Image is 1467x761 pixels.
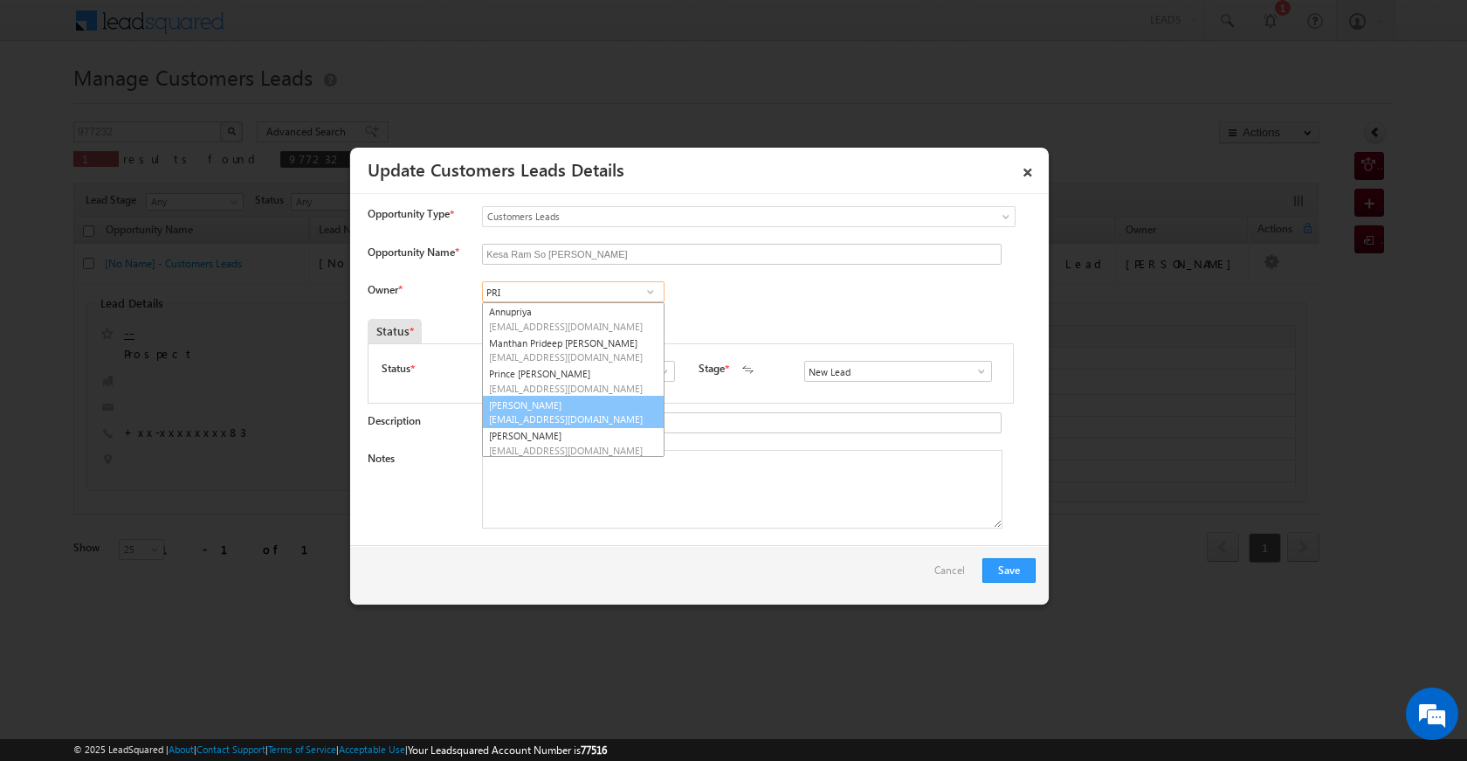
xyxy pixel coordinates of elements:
span: [EMAIL_ADDRESS][DOMAIN_NAME] [489,350,646,363]
a: Terms of Service [268,744,336,755]
img: d_60004797649_company_0_60004797649 [30,92,73,114]
textarea: Type your message and hit 'Enter' [23,162,319,523]
a: Customers Leads [482,206,1016,227]
div: Status [368,319,422,343]
a: Update Customers Leads Details [368,156,624,181]
div: Chat with us now [91,92,293,114]
label: Opportunity Name [368,246,458,259]
a: [PERSON_NAME] [483,427,664,459]
div: Minimize live chat window [286,9,328,51]
a: × [1013,154,1043,184]
span: Customers Leads [483,209,944,225]
span: 77516 [581,744,607,757]
span: © 2025 LeadSquared | | | | | [73,742,607,758]
a: Contact Support [196,744,265,755]
a: Prince [PERSON_NAME] [483,365,664,397]
a: [PERSON_NAME] [482,396,665,429]
span: [EMAIL_ADDRESS][DOMAIN_NAME] [489,412,646,425]
input: Type to Search [482,281,665,302]
label: Stage [699,361,725,377]
label: Status [382,361,410,377]
input: Type to Search [804,361,992,382]
label: Notes [368,452,395,465]
a: Annupriya [483,303,664,335]
span: Opportunity Type [368,206,450,222]
span: Your Leadsquared Account Number is [408,744,607,757]
span: [EMAIL_ADDRESS][DOMAIN_NAME] [489,320,646,333]
a: Manthan Prideep [PERSON_NAME] [483,335,664,366]
span: [EMAIL_ADDRESS][DOMAIN_NAME] [489,382,646,395]
a: About [169,744,194,755]
label: Description [368,414,421,427]
a: Cancel [934,558,974,592]
button: Save [982,558,1036,583]
a: Show All Items [966,363,988,380]
a: Show All Items [649,363,671,380]
a: Acceptable Use [339,744,405,755]
label: Owner [368,283,402,296]
span: [EMAIL_ADDRESS][DOMAIN_NAME] [489,444,646,457]
a: Show All Items [639,283,661,301]
em: Start Chat [238,538,317,562]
